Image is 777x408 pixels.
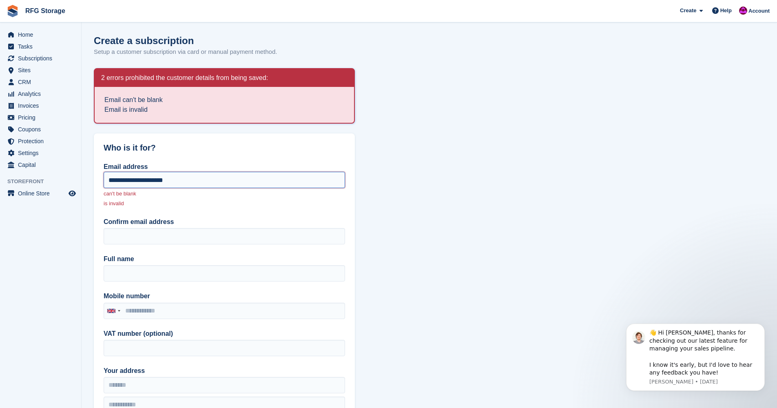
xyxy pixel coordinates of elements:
[18,135,67,147] span: Protection
[18,76,67,88] span: CRM
[4,29,77,40] a: menu
[94,47,277,57] p: Setup a customer subscription via card or manual payment method.
[18,124,67,135] span: Coupons
[4,135,77,147] a: menu
[4,147,77,159] a: menu
[104,95,344,105] li: Email can't be blank
[4,112,77,123] a: menu
[104,291,345,301] label: Mobile number
[4,64,77,76] a: menu
[4,76,77,88] a: menu
[101,74,268,82] h2: 2 errors prohibited the customer details from being saved:
[104,217,345,227] label: Confirm email address
[104,143,345,153] h2: Who is it for?
[18,112,67,123] span: Pricing
[22,4,69,18] a: RFG Storage
[4,188,77,199] a: menu
[4,88,77,100] a: menu
[18,29,67,40] span: Home
[4,53,77,64] a: menu
[18,41,67,52] span: Tasks
[18,100,67,111] span: Invoices
[4,100,77,111] a: menu
[104,163,148,170] label: Email address
[18,188,67,199] span: Online Store
[18,88,67,100] span: Analytics
[104,303,123,319] div: United Kingdom: +44
[104,329,345,339] label: VAT number (optional)
[104,200,345,208] p: is invalid
[18,159,67,171] span: Capital
[104,254,345,264] label: Full name
[614,313,777,404] iframe: Intercom notifications message
[104,366,345,376] label: Your address
[680,7,696,15] span: Create
[739,7,747,15] img: Russell Grieve
[18,64,67,76] span: Sites
[7,177,81,186] span: Storefront
[7,5,19,17] img: stora-icon-8386f47178a22dfd0bd8f6a31ec36ba5ce8667c1dd55bd0f319d3a0aa187defe.svg
[67,188,77,198] a: Preview store
[104,105,344,115] li: Email is invalid
[94,35,194,46] h1: Create a subscription
[748,7,770,15] span: Account
[720,7,732,15] span: Help
[4,159,77,171] a: menu
[104,190,345,198] p: can't be blank
[18,147,67,159] span: Settings
[4,124,77,135] a: menu
[18,53,67,64] span: Subscriptions
[4,41,77,52] a: menu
